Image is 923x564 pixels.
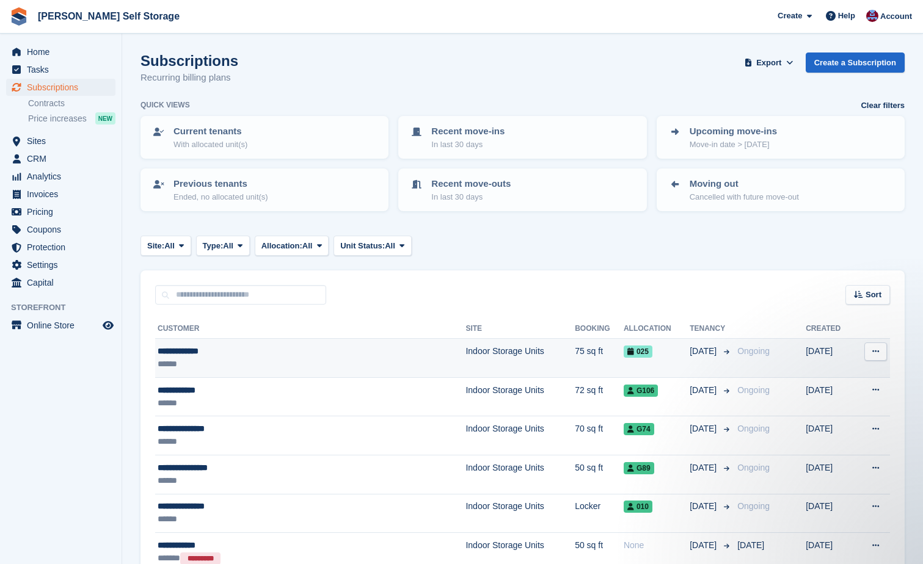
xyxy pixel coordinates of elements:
[778,10,802,22] span: Create
[465,455,575,494] td: Indoor Storage Units
[27,132,100,150] span: Sites
[575,494,624,533] td: Locker
[737,424,770,433] span: Ongoing
[431,125,505,139] p: Recent move-ins
[6,186,115,203] a: menu
[261,240,302,252] span: Allocation:
[690,539,719,552] span: [DATE]
[737,346,770,356] span: Ongoing
[690,461,719,474] span: [DATE]
[142,170,387,210] a: Previous tenants Ended, no allocated unit(s)
[880,10,912,23] span: Account
[866,10,878,22] img: Tracy Bailey
[624,385,658,397] span: G106
[575,416,624,455] td: 70 sq ft
[624,501,652,513] span: 010
[737,540,764,550] span: [DATE]
[27,186,100,203] span: Invoices
[302,240,313,252] span: All
[223,240,233,252] span: All
[624,462,654,474] span: G89
[27,317,100,334] span: Online Store
[575,455,624,494] td: 50 sq ft
[27,239,100,256] span: Protection
[624,539,690,552] div: None
[10,7,28,26] img: stora-icon-8386f47178a22dfd0bd8f6a31ec36ba5ce8667c1dd55bd0f319d3a0aa187defe.svg
[27,150,100,167] span: CRM
[6,43,115,60] a: menu
[575,319,624,339] th: Booking
[737,463,770,472] span: Ongoing
[6,256,115,273] a: menu
[861,99,905,112] a: Clear filters
[27,43,100,60] span: Home
[465,319,575,339] th: Site
[6,317,115,334] a: menu
[173,177,268,191] p: Previous tenants
[737,385,770,395] span: Ongoing
[140,236,191,256] button: Site: All
[690,500,719,513] span: [DATE]
[101,318,115,333] a: Preview store
[806,455,855,494] td: [DATE]
[155,319,465,339] th: Customer
[203,240,224,252] span: Type:
[6,168,115,185] a: menu
[658,170,903,210] a: Moving out Cancelled with future move-out
[6,239,115,256] a: menu
[399,170,645,210] a: Recent move-outs In last 30 days
[142,117,387,157] a: Current tenants With allocated unit(s)
[27,79,100,96] span: Subscriptions
[742,52,796,73] button: Export
[6,203,115,220] a: menu
[27,256,100,273] span: Settings
[624,319,690,339] th: Allocation
[6,150,115,167] a: menu
[173,191,268,203] p: Ended, no allocated unit(s)
[806,377,855,416] td: [DATE]
[33,6,184,26] a: [PERSON_NAME] Self Storage
[866,289,881,301] span: Sort
[6,61,115,78] a: menu
[28,98,115,109] a: Contracts
[756,57,781,69] span: Export
[575,377,624,416] td: 72 sq ft
[658,117,903,157] a: Upcoming move-ins Move-in date > [DATE]
[431,139,505,151] p: In last 30 days
[690,319,732,339] th: Tenancy
[806,494,855,533] td: [DATE]
[11,302,122,314] span: Storefront
[399,117,645,157] a: Recent move-ins In last 30 days
[27,221,100,238] span: Coupons
[806,416,855,455] td: [DATE]
[340,240,385,252] span: Unit Status:
[431,191,511,203] p: In last 30 days
[690,345,719,358] span: [DATE]
[690,191,799,203] p: Cancelled with future move-out
[28,113,87,125] span: Price increases
[690,139,777,151] p: Move-in date > [DATE]
[465,494,575,533] td: Indoor Storage Units
[140,52,238,69] h1: Subscriptions
[575,339,624,378] td: 75 sq ft
[465,377,575,416] td: Indoor Storage Units
[27,168,100,185] span: Analytics
[690,384,719,397] span: [DATE]
[334,236,411,256] button: Unit Status: All
[27,274,100,291] span: Capital
[690,125,777,139] p: Upcoming move-ins
[95,112,115,125] div: NEW
[27,203,100,220] span: Pricing
[6,221,115,238] a: menu
[465,339,575,378] td: Indoor Storage Units
[431,177,511,191] p: Recent move-outs
[196,236,250,256] button: Type: All
[140,71,238,85] p: Recurring billing plans
[624,345,652,358] span: 025
[6,132,115,150] a: menu
[173,125,247,139] p: Current tenants
[465,416,575,455] td: Indoor Storage Units
[140,99,190,110] h6: Quick views
[385,240,395,252] span: All
[6,274,115,291] a: menu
